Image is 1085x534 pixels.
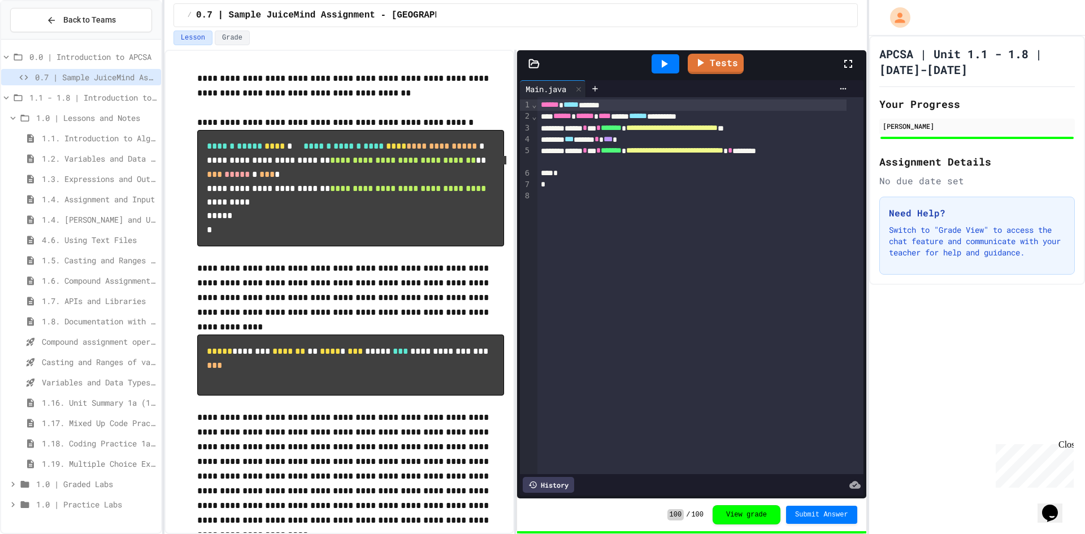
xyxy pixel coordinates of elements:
span: 100 [691,510,704,519]
div: 3 [520,123,531,134]
span: 100 [667,509,684,520]
span: 0.0 | Introduction to APCSA [29,51,157,63]
span: 1.1. Introduction to Algorithms, Programming, and Compilers [42,132,157,144]
span: Back to Teams [63,14,116,26]
div: History [523,477,574,493]
p: Switch to "Grade View" to access the chat feature and communicate with your teacher for help and ... [889,224,1065,258]
button: Lesson [173,31,212,45]
span: Fold line [531,100,537,109]
span: Submit Answer [795,510,848,519]
div: Main.java [520,80,586,97]
div: Main.java [520,83,572,95]
div: 5 [520,145,531,168]
h3: Need Help? [889,206,1065,220]
span: 1.1 - 1.8 | Introduction to Java [29,92,157,103]
button: Grade [215,31,250,45]
div: 4 [520,134,531,145]
h2: Assignment Details [879,154,1075,170]
button: Back to Teams [10,8,152,32]
span: 1.4. Assignment and Input [42,193,157,205]
button: View grade [713,505,780,524]
span: Casting and Ranges of variables - Quiz [42,356,157,368]
span: 1.3. Expressions and Output [New] [42,173,157,185]
span: / [188,11,192,20]
span: Compound assignment operators - Quiz [42,336,157,348]
span: 1.16. Unit Summary 1a (1.1-1.6) [42,397,157,409]
span: 1.6. Compound Assignment Operators [42,275,157,286]
div: 8 [520,190,531,202]
iframe: chat widget [1038,489,1074,523]
span: 0.7 | Sample JuiceMind Assignment - [GEOGRAPHIC_DATA] [35,71,157,83]
span: Variables and Data Types - Quiz [42,376,157,388]
div: 6 [520,168,531,179]
span: Fold line [531,112,537,121]
div: 7 [520,179,531,190]
div: My Account [878,5,913,31]
span: 1.17. Mixed Up Code Practice 1.1-1.6 [42,417,157,429]
span: 1.5. Casting and Ranges of Values [42,254,157,266]
span: 1.19. Multiple Choice Exercises for Unit 1a (1.1-1.6) [42,458,157,470]
span: 1.18. Coding Practice 1a (1.1-1.6) [42,437,157,449]
span: 1.0 | Practice Labs [36,498,157,510]
span: 0.7 | Sample JuiceMind Assignment - [GEOGRAPHIC_DATA] [196,8,484,22]
span: 1.4. [PERSON_NAME] and User Input [42,214,157,225]
div: Chat with us now!Close [5,5,78,72]
h2: Your Progress [879,96,1075,112]
div: No due date set [879,174,1075,188]
button: Submit Answer [786,506,857,524]
div: 2 [520,111,531,122]
iframe: chat widget [991,440,1074,488]
a: Tests [688,54,744,74]
span: / [686,510,690,519]
span: 1.7. APIs and Libraries [42,295,157,307]
div: 1 [520,99,531,111]
span: 1.8. Documentation with Comments and Preconditions [42,315,157,327]
span: 1.0 | Lessons and Notes [36,112,157,124]
span: 4.6. Using Text Files [42,234,157,246]
span: 1.2. Variables and Data Types [42,153,157,164]
span: 1.0 | Graded Labs [36,478,157,490]
h1: APCSA | Unit 1.1 - 1.8 | [DATE]-[DATE] [879,46,1075,77]
div: [PERSON_NAME] [883,121,1071,131]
